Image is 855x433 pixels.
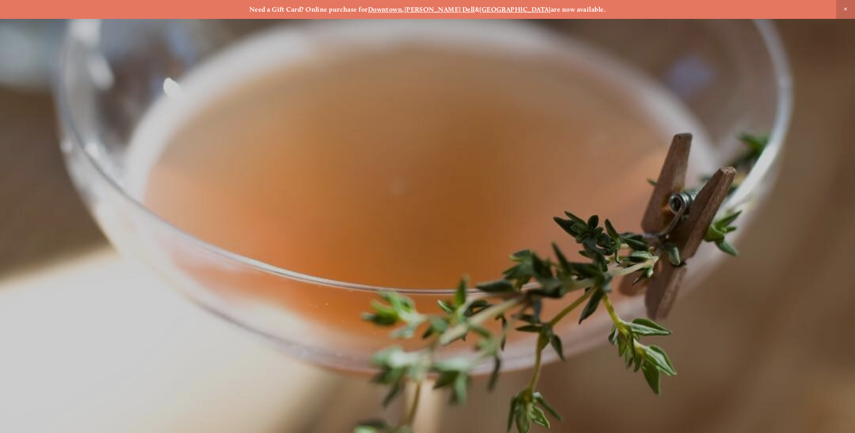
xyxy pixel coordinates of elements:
[551,5,606,13] strong: are now available.
[368,5,403,13] a: Downtown
[249,5,368,13] strong: Need a Gift Card? Online purchase for
[475,5,479,13] strong: &
[479,5,551,13] a: [GEOGRAPHIC_DATA]
[402,5,404,13] strong: ,
[404,5,475,13] a: [PERSON_NAME] Dell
